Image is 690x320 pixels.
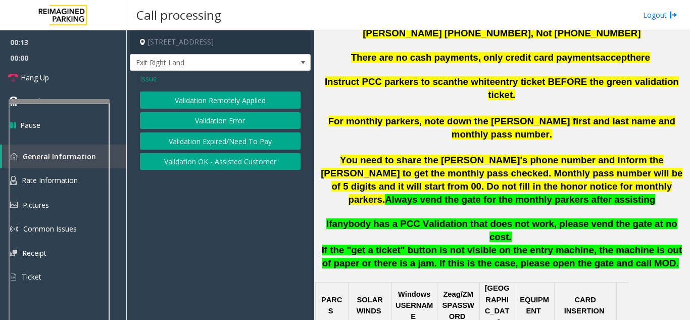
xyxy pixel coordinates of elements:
span: the white [454,76,495,87]
span: CARD INSERTION [564,296,605,315]
span: here [630,52,650,63]
h4: [STREET_ADDRESS] [130,30,311,54]
button: Validation Error [140,112,301,129]
button: Validation OK - Assisted Customer [140,153,301,170]
span: Zeag [443,290,460,299]
button: Validation Expired/Need To Pay [140,132,301,150]
span: If the "get a ticket" button is not visible on the entry machine, the machine is out of paper or ... [322,245,682,268]
span: Hang Up [21,72,49,83]
span: EQUIPMENT [520,296,549,315]
span: entry ticket BEFORE the green validation ticket. [488,76,678,100]
span: For monthly parkers, note down the [PERSON_NAME] first and last name and monthly pass number. [328,116,675,140]
span: Instruct PCC parkers to scan [325,76,454,87]
button: Validation Remotely Applied [140,92,301,109]
span: PARCS [321,296,342,315]
img: logout [669,10,677,20]
span: accept [600,52,630,63]
span: Exit Right Land [130,55,274,71]
span: If [326,218,332,229]
span: SOLAR WINDS [357,296,383,315]
a: General Information [2,145,126,168]
a: Logout [643,10,677,20]
span: Always vend the gate for the monthly parkers after assisting [385,194,655,205]
span: Issue [140,73,157,84]
h3: Call processing [131,3,226,27]
span: Between the time of 10am-7pm Pacific the call center should call the Attendant [PERSON_NAME] [PHO... [325,15,678,38]
span: anybody has a PCC Validation that does not work, please vend the gate at no cost. [332,218,677,242]
span: Dtmf [23,96,40,107]
span: There are no cash payments, only credit card payments [351,52,601,63]
span: You need to share the [PERSON_NAME]'s phone number and inform the [PERSON_NAME] to get the monthl... [321,155,682,205]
